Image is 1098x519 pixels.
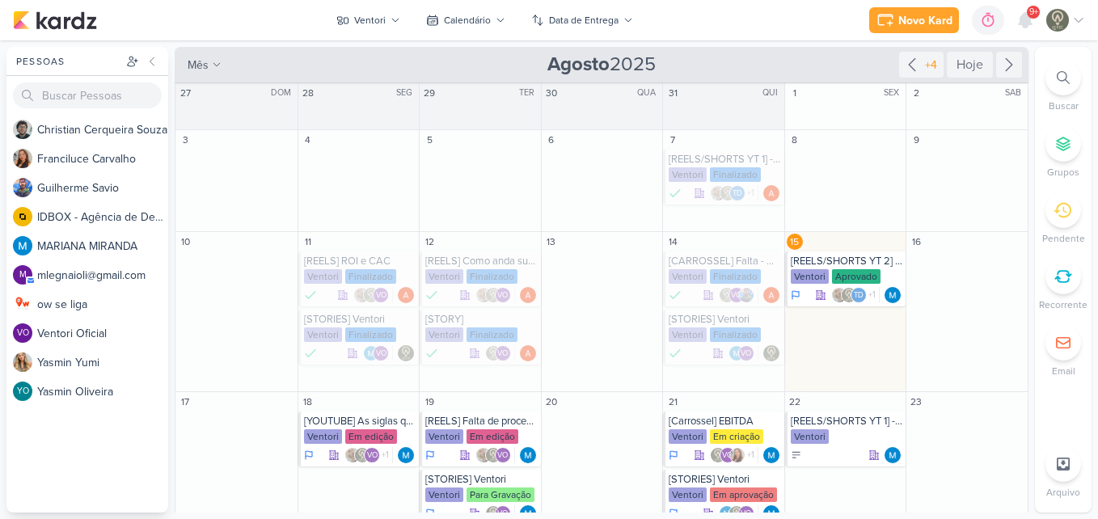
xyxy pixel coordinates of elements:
div: Ventori Oficial [364,447,380,463]
img: Leviê Agência de Marketing Digital [485,447,501,463]
div: Responsável: Amanda ARAUJO [398,287,414,303]
div: [Carrossel] EBITDA [669,415,781,428]
div: Colaboradores: Sarah Violante, Leviê Agência de Marketing Digital, Ventori Oficial [475,287,515,303]
p: Recorrente [1039,297,1087,312]
p: VO [497,510,508,518]
div: [REELS/SHORTS YT 1] - Siglas [791,415,903,428]
li: Ctrl + F [1035,60,1092,113]
img: Amanda ARAUJO [520,287,536,303]
img: Amanda ARAUJO [520,345,536,361]
div: SEG [396,86,417,99]
img: Christian Cerqueira Souza [13,120,32,139]
div: 20 [543,394,560,410]
p: Buscar [1049,99,1079,113]
div: 9 [908,132,924,148]
img: IDBOX - Agência de Design [13,207,32,226]
div: 18 [300,394,316,410]
div: Ventori [669,167,707,182]
div: [YOUTUBE] As siglas que todo empreendedor precisa conhecer [304,415,416,428]
img: Guilherme Savio [738,287,754,303]
div: [STORIES] Ventori [425,473,538,486]
div: V e n t o r i O f i c i a l [37,325,168,342]
img: Leviê Agência de Marketing Digital [720,185,736,201]
div: Ventori [304,429,342,444]
img: Leviê Agência de Marketing Digital [1046,9,1069,32]
div: Finalizado [710,327,761,342]
div: Colaboradores: Leviê Agência de Marketing Digital, Ventori Oficial [485,345,515,361]
div: 27 [177,85,193,101]
div: C h r i s t i a n C e r q u e i r a S o u z a [37,121,168,138]
img: MARIANA MIRANDA [13,236,32,255]
img: Leviê Agência de Marketing Digital [398,345,414,361]
p: VO [497,292,508,300]
div: Ventori [669,269,707,284]
div: Em aprovação [710,487,777,502]
span: +1 [380,449,389,462]
div: Em Andamento [425,449,435,462]
div: M A R I A N A M I R A N D A [37,238,168,255]
div: 14 [665,234,681,250]
span: +1 [867,289,876,302]
div: Ventori [669,429,707,444]
img: Leviê Agência de Marketing Digital [354,447,370,463]
img: Leviê Agência de Marketing Digital [763,345,779,361]
span: 2025 [547,52,656,78]
p: Td [733,190,742,198]
div: Responsável: Amanda ARAUJO [763,185,779,201]
p: VO [17,329,29,338]
div: Responsável: MARIANA MIRANDA [398,447,414,463]
div: 28 [300,85,316,101]
div: [CARROSSEL] Falta - Qualidade de Vida [669,255,781,268]
div: QUI [762,86,783,99]
div: Novo Kard [898,12,952,29]
div: [STORY] [425,313,538,326]
div: 6 [543,132,560,148]
div: 10 [177,234,193,250]
input: Buscar Pessoas [13,82,162,108]
p: m [19,271,27,280]
div: 5 [421,132,437,148]
div: SAB [1005,86,1026,99]
div: [REELS] ROI e CAC [304,255,416,268]
div: F r a n c i l u c e C a r v a l h o [37,150,168,167]
div: 4 [300,132,316,148]
div: Thais de carvalho [729,185,745,201]
span: +1 [745,187,754,200]
img: Sarah Violante [475,447,492,463]
div: Em Andamento [304,449,314,462]
div: 16 [908,234,924,250]
strong: Agosto [547,53,610,76]
div: 30 [543,85,560,101]
div: Done [669,287,682,303]
img: MARIANA MIRANDA [363,345,379,361]
div: [STORIES] Ventori [669,313,781,326]
div: Finalizado [710,269,761,284]
div: Colaboradores: MARIANA MIRANDA, Ventori Oficial [363,345,393,361]
div: DOM [271,86,296,99]
div: Ventori Oficial [373,287,389,303]
div: 7 [665,132,681,148]
div: Thais de carvalho [851,287,867,303]
p: Pendente [1042,231,1085,246]
div: Ventori [669,487,707,502]
div: Em edição [467,429,518,444]
p: Td [854,292,864,300]
div: Ventori [425,269,463,284]
div: [REELS] Falta de processos [425,415,538,428]
div: Ventori Oficial [495,447,511,463]
div: Ventori Oficial [495,287,511,303]
div: Finalizado [467,269,517,284]
p: VO [741,510,751,518]
div: Pessoas [13,54,123,69]
div: Em criação [710,429,763,444]
img: Sarah Violante [475,287,492,303]
div: Finalizado [669,345,682,361]
div: Yasmin Oliveira [13,382,32,401]
div: Colaboradores: Leviê Agência de Marketing Digital, Ventori Oficial, Franciluce Carvalho, Guilherm... [710,447,758,463]
div: Colaboradores: Sarah Violante, Leviê Agência de Marketing Digital, Ventori Oficial [353,287,393,303]
img: MARIANA MIRANDA [520,447,536,463]
img: MARIANA MIRANDA [885,447,901,463]
div: Done [425,287,438,303]
p: VO [722,452,733,460]
p: Arquivo [1046,485,1080,500]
